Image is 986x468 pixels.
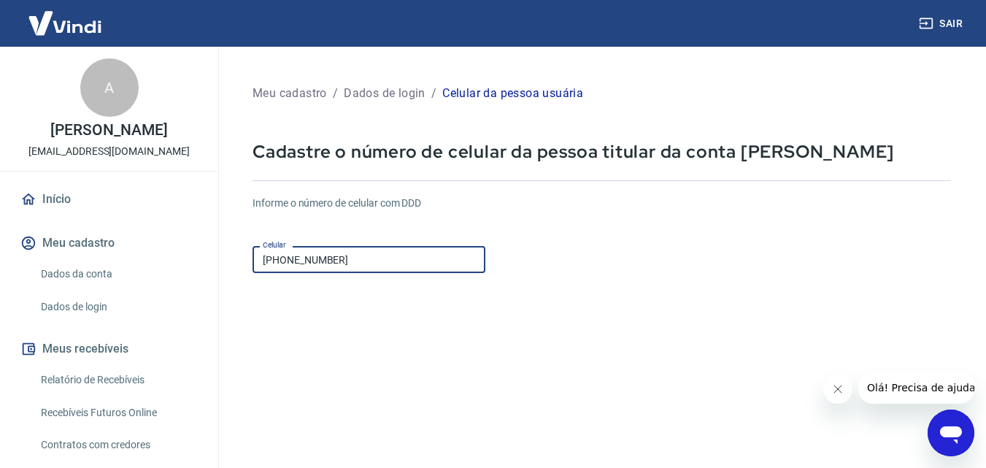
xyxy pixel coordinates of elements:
[431,85,436,102] p: /
[344,85,425,102] p: Dados de login
[18,227,201,259] button: Meu cadastro
[35,365,201,395] a: Relatório de Recebíveis
[35,398,201,428] a: Recebíveis Futuros Online
[35,292,201,322] a: Dados de login
[928,410,974,456] iframe: Botão para abrir a janela de mensagens
[823,375,852,404] iframe: Fechar mensagem
[35,430,201,460] a: Contratos com credores
[50,123,167,138] p: [PERSON_NAME]
[18,333,201,365] button: Meus recebíveis
[442,85,583,102] p: Celular da pessoa usuária
[18,1,112,45] img: Vindi
[858,372,974,404] iframe: Mensagem da empresa
[263,239,286,250] label: Celular
[35,259,201,289] a: Dados da conta
[253,140,951,163] p: Cadastre o número de celular da pessoa titular da conta [PERSON_NAME]
[18,183,201,215] a: Início
[9,10,123,22] span: Olá! Precisa de ajuda?
[80,58,139,117] div: A
[253,85,327,102] p: Meu cadastro
[253,196,951,211] h6: Informe o número de celular com DDD
[28,144,190,159] p: [EMAIL_ADDRESS][DOMAIN_NAME]
[916,10,968,37] button: Sair
[333,85,338,102] p: /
